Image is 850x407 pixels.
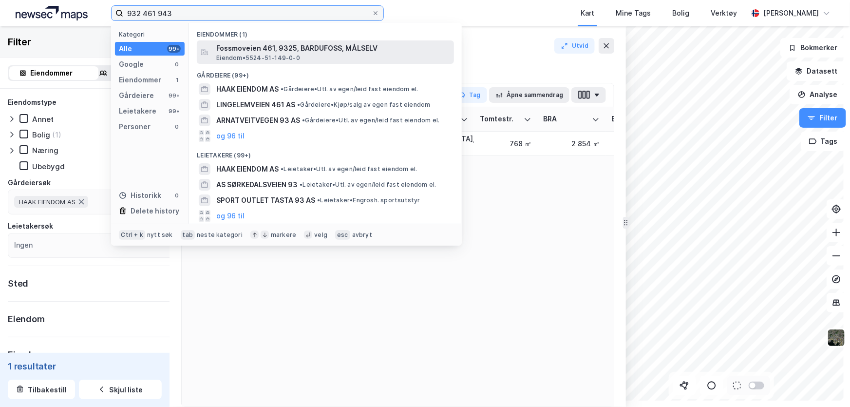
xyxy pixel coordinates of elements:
[189,64,462,81] div: Gårdeiere (99+)
[181,230,195,240] div: tab
[763,7,819,19] div: [PERSON_NAME]
[300,181,302,188] span: •
[173,76,181,84] div: 1
[297,101,300,108] span: •
[554,38,595,54] button: Utvid
[119,121,151,133] div: Personer
[173,123,181,131] div: 0
[19,198,76,206] span: HAAK EIENDOM AS
[167,92,181,99] div: 99+
[780,38,846,58] button: Bokmerker
[300,181,436,189] span: Leietaker • Utl. av egen/leid fast eiendom el.
[302,116,439,124] span: Gårdeiere • Utl. av egen/leid fast eiendom el.
[167,45,181,53] div: 99+
[32,162,65,171] div: Ubebygd
[189,144,462,161] div: Leietakere (99+)
[189,23,462,40] div: Eiendommer (1)
[611,115,666,124] div: BRA %
[216,54,300,62] span: Eiendom • 5524-51-149-0-0
[317,196,320,204] span: •
[543,115,588,124] div: BRA
[119,74,161,86] div: Eiendommer
[8,349,43,361] div: Eierskap
[216,179,298,191] span: AS SØRKEDALSVEIEN 93
[119,230,145,240] div: Ctrl + k
[611,138,678,149] div: 371 %
[197,231,243,239] div: neste kategori
[271,231,296,239] div: markere
[8,177,51,189] div: Gårdeiersøk
[489,87,570,103] button: Åpne sammendrag
[281,165,417,173] span: Leietaker • Utl. av egen/leid fast eiendom el.
[119,105,156,117] div: Leietakere
[672,7,689,19] div: Bolig
[16,6,88,20] img: logo.a4113a55bc3d86da70a041830d287a7e.svg
[216,194,315,206] span: SPORT OUTLET TASTA 93 AS
[8,360,162,372] div: 1 resultater
[801,132,846,151] button: Tags
[173,192,181,199] div: 0
[480,138,531,149] div: 768 ㎡
[31,67,73,79] div: Eiendommer
[14,239,33,251] div: Ingen
[451,87,487,103] button: Tag
[119,90,154,101] div: Gårdeiere
[281,85,418,93] span: Gårdeiere • Utl. av egen/leid fast eiendom el.
[790,85,846,104] button: Analyse
[119,190,161,201] div: Historikk
[8,380,75,399] button: Tilbakestill
[216,99,295,111] span: LINGELEMVEIEN 461 AS
[173,60,181,68] div: 0
[616,7,651,19] div: Mine Tags
[402,134,468,154] div: [GEOGRAPHIC_DATA], 52/780
[216,42,450,54] span: Fossmoveien 461, 9325, BARDUFOSS, MÅLSELV
[281,85,283,93] span: •
[32,115,54,124] div: Annet
[167,107,181,115] div: 99+
[8,97,57,108] div: Eiendomstype
[123,6,372,20] input: Søk på adresse, matrikkel, gårdeiere, leietakere eller personer
[216,163,279,175] span: HAAK EIENDOM AS
[281,165,283,173] span: •
[32,130,50,139] div: Bolig
[8,313,45,325] div: Eiendom
[52,130,61,139] div: (1)
[32,146,58,155] div: Næring
[711,7,737,19] div: Verktøy
[131,205,179,217] div: Delete history
[8,34,31,50] div: Filter
[8,278,28,290] div: Sted
[216,210,245,222] button: og 96 til
[317,196,420,204] span: Leietaker • Engrosh. sportsutstyr
[787,61,846,81] button: Datasett
[119,31,185,38] div: Kategori
[352,231,372,239] div: avbryt
[799,108,846,128] button: Filter
[314,231,327,239] div: velg
[216,83,279,95] span: HAAK EIENDOM AS
[581,7,594,19] div: Kart
[147,231,173,239] div: nytt søk
[216,115,300,126] span: ARNATVEITVEGEN 93 AS
[8,220,53,232] div: Leietakersøk
[297,101,430,109] span: Gårdeiere • Kjøp/salg av egen fast eiendom
[119,43,132,55] div: Alle
[119,58,144,70] div: Google
[335,230,350,240] div: esc
[216,130,245,142] button: og 96 til
[480,115,520,124] div: Tomtestr.
[79,380,162,399] button: Skjul liste
[827,329,846,347] img: 9k=
[302,116,305,124] span: •
[543,138,600,149] div: 2 854 ㎡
